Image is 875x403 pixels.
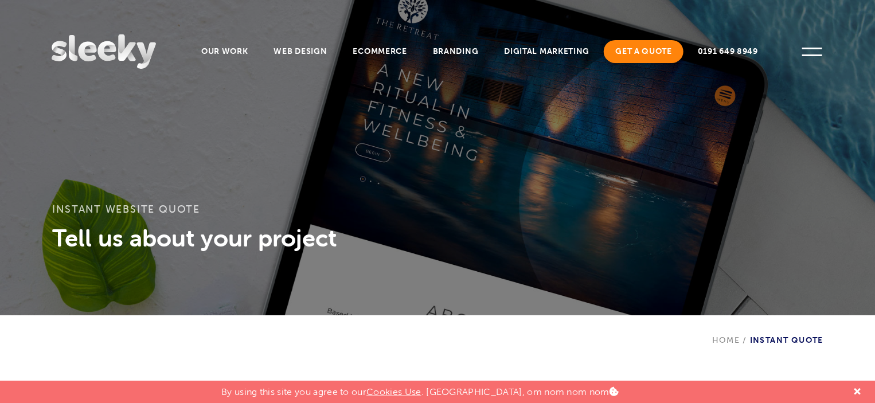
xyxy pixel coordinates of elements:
a: Digital Marketing [493,40,601,63]
div: Instant Quote [712,315,823,345]
img: Sleeky Web Design Newcastle [52,34,156,69]
a: Cookies Use [366,386,421,397]
a: Branding [421,40,490,63]
a: 0191 649 8949 [686,40,769,63]
a: Home [712,335,740,345]
a: Get A Quote [604,40,683,63]
h3: Tell us about your project [52,224,823,252]
a: Our Work [190,40,260,63]
h1: Instant Website Quote [52,204,823,224]
p: By using this site you agree to our . [GEOGRAPHIC_DATA], om nom nom nom [221,381,619,397]
a: Ecommerce [342,40,419,63]
span: / [740,335,750,345]
a: Web Design [263,40,339,63]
